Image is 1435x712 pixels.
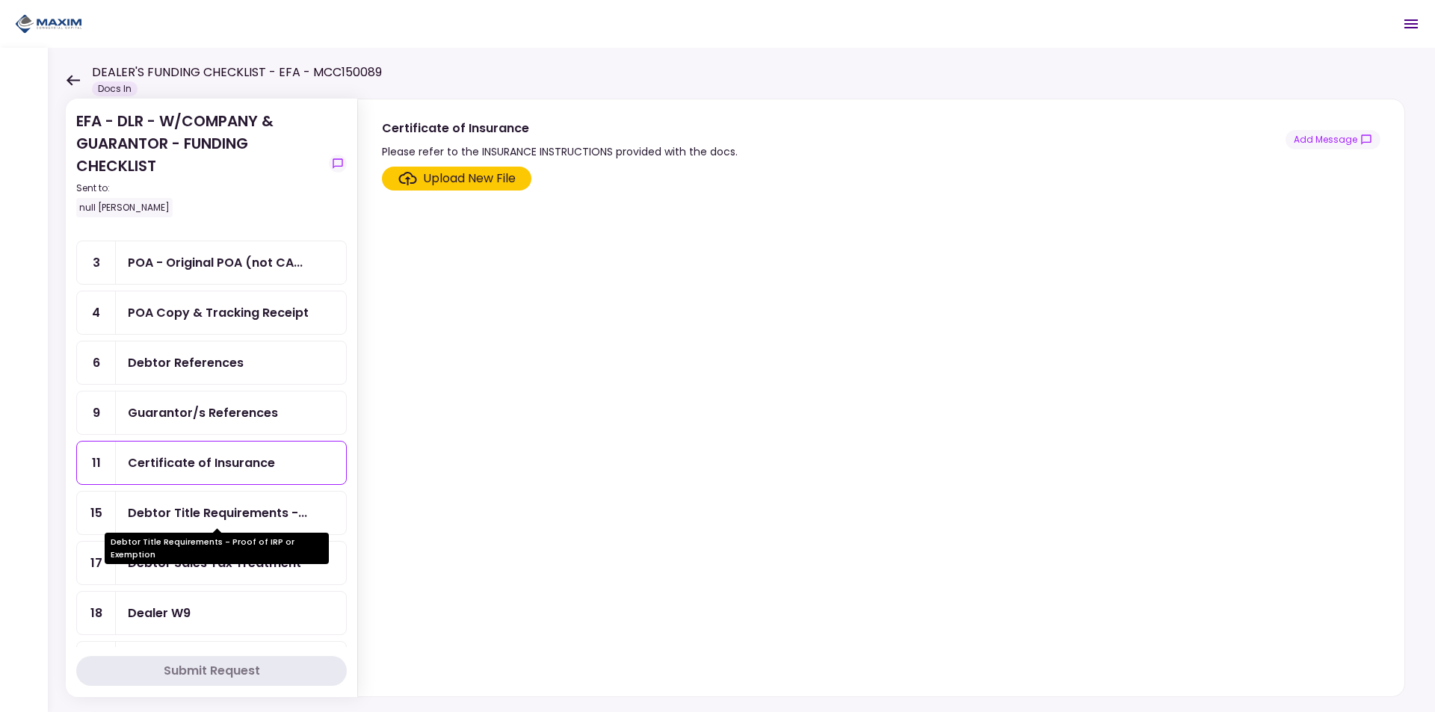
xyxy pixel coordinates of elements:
[15,13,82,35] img: Partner icon
[357,99,1405,697] div: Certificate of InsurancePlease refer to the INSURANCE INSTRUCTIONS provided with the docs.show-me...
[76,541,347,585] a: 17Debtor Sales Tax Treatment
[77,642,116,684] div: 19
[164,662,260,680] div: Submit Request
[76,656,347,686] button: Submit Request
[92,81,138,96] div: Docs In
[76,182,323,195] div: Sent to:
[77,492,116,534] div: 15
[77,291,116,334] div: 4
[128,303,309,322] div: POA Copy & Tracking Receipt
[382,167,531,191] span: Click here to upload the required document
[382,143,738,161] div: Please refer to the INSURANCE INSTRUCTIONS provided with the docs.
[76,241,347,285] a: 3POA - Original POA (not CA or GA) (Received in house)
[76,491,347,535] a: 15Debtor Title Requirements - Proof of IRP or Exemption
[76,641,347,685] a: 19Dealer Wire
[76,391,347,435] a: 9Guarantor/s References
[128,403,278,422] div: Guarantor/s References
[128,453,275,472] div: Certificate of Insurance
[76,441,347,485] a: 11Certificate of Insurance
[329,155,347,173] button: show-messages
[76,110,323,217] div: EFA - DLR - W/COMPANY & GUARANTOR - FUNDING CHECKLIST
[77,391,116,434] div: 9
[382,119,738,137] div: Certificate of Insurance
[77,592,116,634] div: 18
[423,170,516,188] div: Upload New File
[77,542,116,584] div: 17
[76,198,173,217] div: null [PERSON_NAME]
[77,341,116,384] div: 6
[128,504,307,522] div: Debtor Title Requirements - Proof of IRP or Exemption
[128,353,244,372] div: Debtor References
[77,241,116,284] div: 3
[1393,6,1429,42] button: Open menu
[128,604,191,622] div: Dealer W9
[77,442,116,484] div: 11
[1286,130,1380,149] button: show-messages
[76,291,347,335] a: 4POA Copy & Tracking Receipt
[92,64,382,81] h1: DEALER'S FUNDING CHECKLIST - EFA - MCC150089
[76,341,347,385] a: 6Debtor References
[76,591,347,635] a: 18Dealer W9
[105,533,329,564] div: Debtor Title Requirements - Proof of IRP or Exemption
[128,253,303,272] div: POA - Original POA (not CA or GA) (Received in house)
